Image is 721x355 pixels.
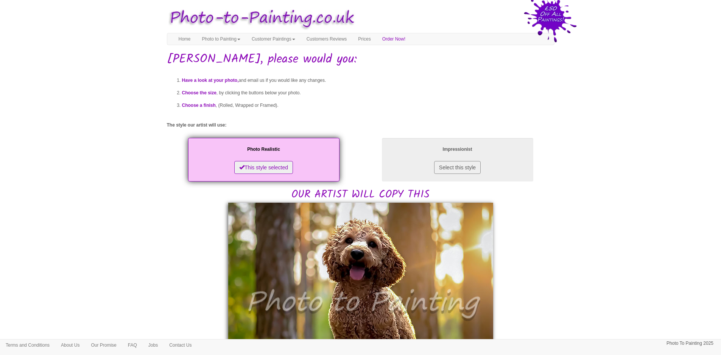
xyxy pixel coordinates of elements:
li: and email us if you would like any changes. [182,74,554,87]
a: Home [173,33,196,45]
p: Photo Realistic [196,145,332,153]
button: Select this style [434,161,481,174]
a: About Us [55,339,85,351]
a: Customer Paintings [246,33,301,45]
a: FAQ [122,339,143,351]
li: , by clicking the buttons below your photo. [182,87,554,99]
a: Jobs [143,339,164,351]
p: Impressionist [389,145,526,153]
span: Choose the size [182,90,216,95]
a: Photo to Painting [196,33,246,45]
li: , (Rolled, Wrapped or Framed). [182,99,554,112]
button: This style selected [234,161,293,174]
h2: OUR ARTIST WILL COPY THIS [167,136,554,201]
a: Contact Us [164,339,197,351]
a: Prices [352,33,376,45]
span: Have a look at your photo, [182,78,239,83]
a: Our Promise [85,339,122,351]
h1: [PERSON_NAME], please would you: [167,53,554,66]
p: Photo To Painting 2025 [666,339,713,347]
img: Photo to Painting [163,4,357,33]
a: Order Now! [377,33,411,45]
span: Choose a finish [182,103,216,108]
a: Customers Reviews [301,33,353,45]
label: The style our artist will use: [167,122,227,128]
